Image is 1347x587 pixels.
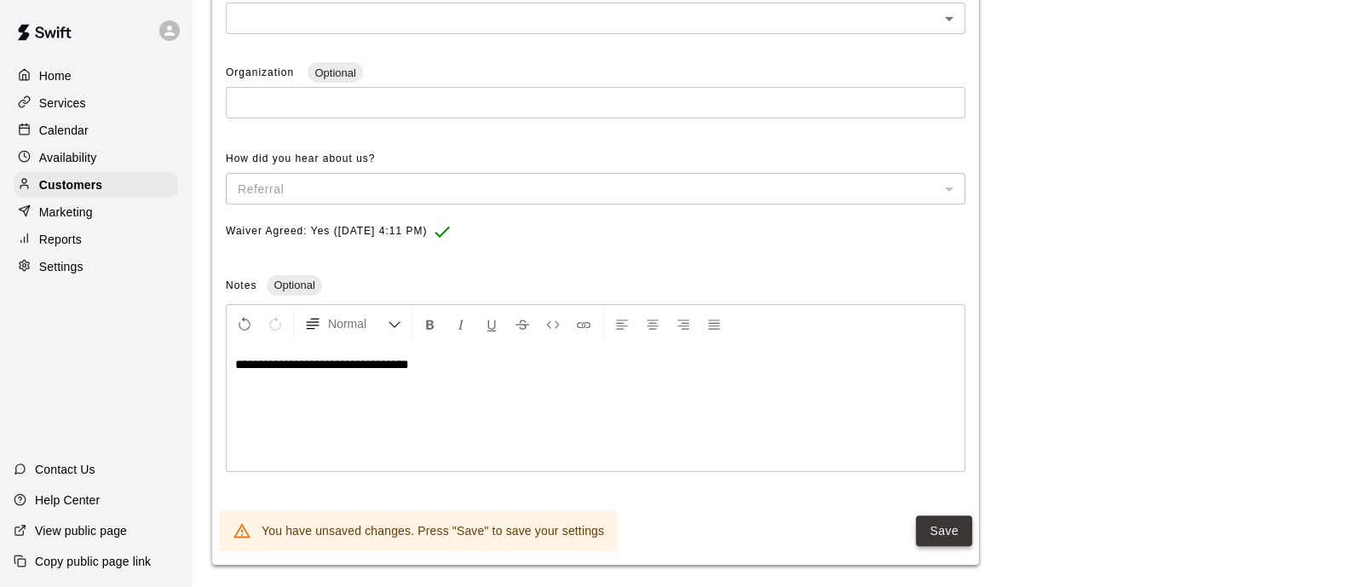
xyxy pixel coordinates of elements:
[538,308,567,339] button: Insert Code
[261,308,290,339] button: Redo
[477,308,506,339] button: Format Underline
[226,153,375,164] span: How did you hear about us?
[14,254,178,279] a: Settings
[35,553,151,570] p: Copy public page link
[297,308,408,339] button: Formatting Options
[226,66,297,78] span: Organization
[39,67,72,84] p: Home
[226,173,965,204] div: Referral
[39,149,97,166] p: Availability
[226,279,256,291] span: Notes
[416,308,445,339] button: Format Bold
[14,199,178,225] a: Marketing
[39,122,89,139] p: Calendar
[39,204,93,221] p: Marketing
[39,176,102,193] p: Customers
[39,231,82,248] p: Reports
[569,308,598,339] button: Insert Link
[226,218,427,245] span: Waiver Agreed: Yes ([DATE] 4:11 PM)
[14,118,178,143] a: Calendar
[328,315,388,332] span: Normal
[699,308,728,339] button: Justify Align
[14,63,178,89] a: Home
[35,492,100,509] p: Help Center
[14,172,178,198] a: Customers
[39,258,83,275] p: Settings
[607,308,636,339] button: Left Align
[267,279,321,291] span: Optional
[669,308,698,339] button: Right Align
[638,308,667,339] button: Center Align
[308,66,362,79] span: Optional
[14,145,178,170] a: Availability
[446,308,475,339] button: Format Italics
[14,227,178,252] a: Reports
[916,515,972,547] button: Save
[35,461,95,478] p: Contact Us
[230,308,259,339] button: Undo
[39,95,86,112] p: Services
[262,515,604,546] div: You have unsaved changes. Press "Save" to save your settings
[508,308,537,339] button: Format Strikethrough
[35,522,127,539] p: View public page
[14,90,178,116] a: Services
